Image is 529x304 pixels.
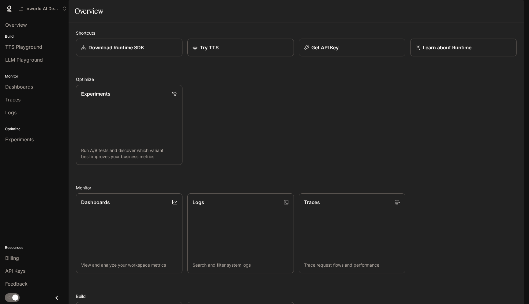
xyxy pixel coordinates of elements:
[88,44,144,51] p: Download Runtime SDK
[187,39,294,56] a: Try TTS
[76,193,182,273] a: DashboardsView and analyze your workspace metrics
[299,193,405,273] a: TracesTrace request flows and performance
[423,44,471,51] p: Learn about Runtime
[193,262,289,268] p: Search and filter system logs
[200,44,219,51] p: Try TTS
[81,90,111,97] p: Experiments
[75,5,103,17] h1: Overview
[304,262,400,268] p: Trace request flows and performance
[76,39,182,56] a: Download Runtime SDK
[410,39,517,56] a: Learn about Runtime
[76,293,517,299] h2: Build
[76,76,517,82] h2: Optimize
[193,199,204,206] p: Logs
[76,85,182,165] a: ExperimentsRun A/B tests and discover which variant best improves your business metrics
[25,6,60,11] p: Inworld AI Demos
[16,2,69,15] button: Open workspace menu
[76,30,517,36] h2: Shortcuts
[187,193,294,273] a: LogsSearch and filter system logs
[76,184,517,191] h2: Monitor
[299,39,405,56] button: Get API Key
[81,147,177,160] p: Run A/B tests and discover which variant best improves your business metrics
[304,199,320,206] p: Traces
[311,44,339,51] p: Get API Key
[81,199,110,206] p: Dashboards
[81,262,177,268] p: View and analyze your workspace metrics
